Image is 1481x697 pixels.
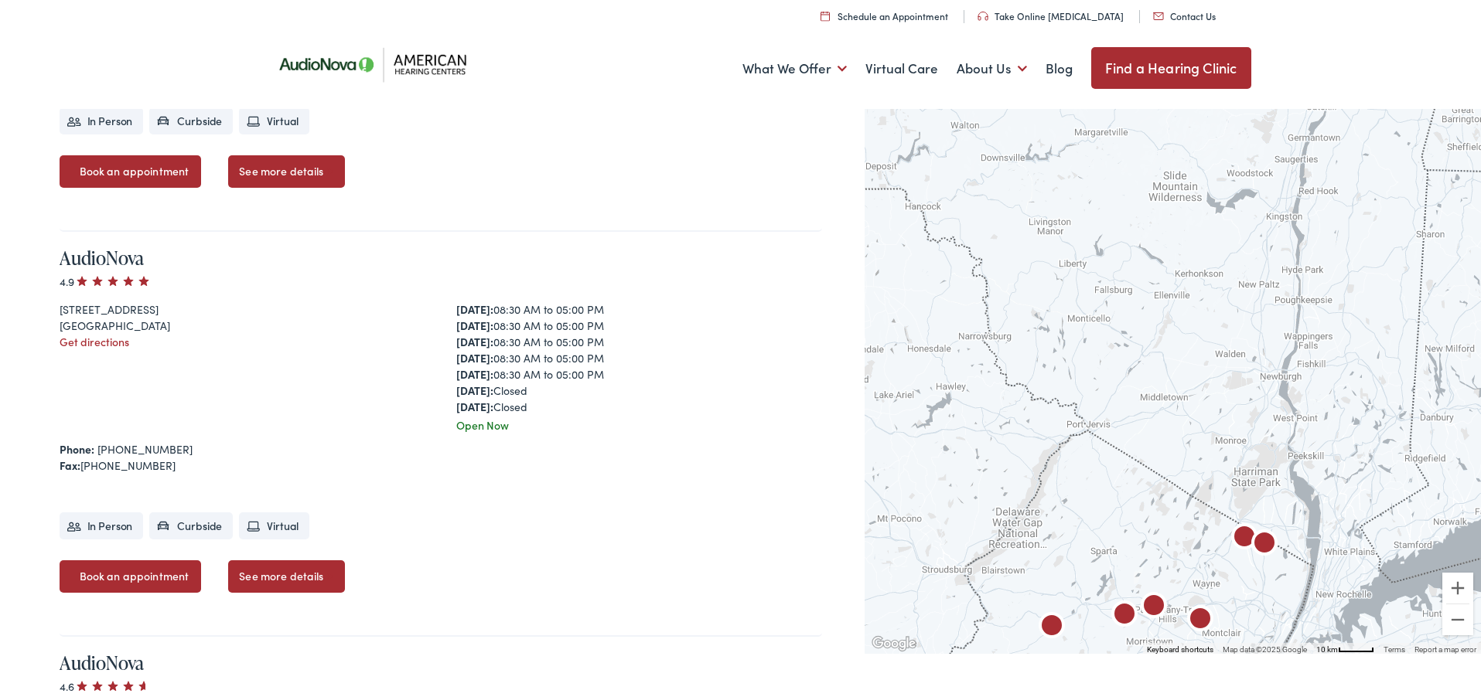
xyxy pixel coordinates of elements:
img: Google [868,634,920,654]
a: [PHONE_NUMBER] [97,441,193,457]
a: Take Online [MEDICAL_DATA] [978,9,1124,22]
strong: [DATE]: [456,301,493,317]
strong: [DATE]: [456,350,493,365]
div: [GEOGRAPHIC_DATA] [60,318,426,334]
strong: [DATE]: [456,318,493,333]
a: See more details [228,560,344,593]
li: In Person [60,512,144,539]
a: Report a map error [1414,645,1476,654]
button: Zoom out [1442,604,1473,635]
strong: Phone: [60,441,94,457]
div: Open Now [456,417,823,433]
a: Open this area in Google Maps (opens a new window) [868,634,920,654]
a: Book an appointment [60,560,202,593]
div: American Hearing Centers by AudioNova [1182,602,1219,639]
strong: [DATE]: [456,382,493,398]
strong: Fax: [60,457,80,473]
img: utility icon [978,12,988,21]
a: See more details [228,155,344,188]
li: Virtual [239,512,309,539]
strong: [DATE]: [456,399,493,414]
div: AudioNova [1033,609,1070,646]
img: utility icon [1153,12,1164,20]
a: Terms (opens in new tab) [1384,645,1405,654]
li: In Person [60,107,144,134]
a: Book an appointment [60,155,202,188]
div: AudioNova [1226,520,1263,557]
a: Find a Hearing Clinic [1091,47,1251,89]
span: 4.6 [60,678,152,694]
button: Zoom in [1442,573,1473,603]
div: AudioNova [1246,526,1283,563]
a: Get directions [60,334,129,349]
div: 08:30 AM to 05:00 PM 08:30 AM to 05:00 PM 08:30 AM to 05:00 PM 08:30 AM to 05:00 PM 08:30 AM to 0... [456,301,823,415]
span: 10 km [1316,645,1338,654]
div: [PHONE_NUMBER] [60,457,823,474]
li: Curbside [149,107,233,134]
a: Virtual Care [865,40,938,97]
span: Map data ©2025 Google [1223,645,1307,654]
a: What We Offer [742,40,847,97]
a: Schedule an Appointment [821,9,948,22]
li: Virtual [239,107,309,134]
div: [STREET_ADDRESS] [60,301,426,318]
button: Map Scale: 10 km per 43 pixels [1312,643,1379,654]
a: Blog [1046,40,1073,97]
a: About Us [957,40,1027,97]
strong: [DATE]: [456,366,493,382]
a: Contact Us [1153,9,1216,22]
div: AudioNova [1135,589,1172,626]
a: AudioNova [60,245,144,270]
li: Curbside [149,512,233,539]
a: AudioNova [60,650,144,675]
button: Keyboard shortcuts [1147,644,1213,655]
strong: [DATE]: [456,334,493,349]
img: utility icon [821,11,830,21]
span: 4.9 [60,274,152,289]
div: American Hearing Centers by AudioNova [1106,597,1143,634]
